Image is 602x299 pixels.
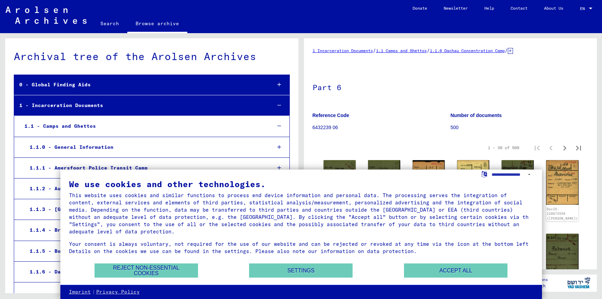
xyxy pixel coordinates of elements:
[451,113,502,118] b: Number of documents
[69,240,533,255] div: Your consent is always voluntary, not required for the use of our website and can be rejected or ...
[249,263,353,278] button: Settings
[430,48,505,53] a: 1.1.6 Dachau Concentration Camp
[502,160,534,201] img: 001.jpg
[14,49,290,64] div: Archival tree of the Arolsen Archives
[544,141,558,155] button: Previous page
[313,124,450,131] p: 6432239 06
[127,15,187,33] a: Browse archive
[572,141,585,155] button: Last page
[451,124,588,131] p: 500
[427,47,430,54] span: /
[457,160,489,202] img: 001.jpg
[373,47,376,54] span: /
[368,160,400,201] img: 001.jpg
[530,141,544,155] button: First page
[324,160,356,202] img: 001.jpg
[96,289,140,296] a: Privacy Policy
[14,78,266,91] div: 0 - Global Finding Aids
[69,180,533,188] div: We use cookies and other technologies.
[92,15,127,32] a: Search
[69,289,91,296] a: Imprint
[6,7,87,24] img: Arolsen_neg.svg
[14,99,266,112] div: 1 - Incarceration Documents
[24,141,266,154] div: 1.1.0 - General Information
[313,71,589,102] h1: Part 6
[558,141,572,155] button: Next page
[566,274,592,291] img: yv_logo.png
[413,160,445,206] img: 001.jpg
[24,223,266,237] div: 1.1.4 - Breendonk Transit Camp
[313,48,373,53] a: 1 Incarceration Documents
[24,203,266,216] div: 1.1.3 - [GEOGRAPHIC_DATA]-Belsen Concentration Camp
[376,48,427,53] a: 1.1 Camps and Ghettos
[505,47,508,54] span: /
[19,119,266,133] div: 1.1 - Camps and Ghettos
[313,113,349,118] b: Reference Code
[580,6,588,11] span: EN
[24,161,266,175] div: 1.1.1 - Amersfoort Police Transit Camp
[488,145,519,151] div: 1 – 30 of 500
[24,182,266,195] div: 1.1.2 - Auschwitz Concentration and Extermination Camp
[546,160,578,205] img: 001.jpg
[404,263,507,278] button: Accept all
[546,234,578,274] img: 001.jpg
[95,263,198,278] button: Reject non-essential cookies
[547,207,578,220] a: DocID: 128672558 ([PERSON_NAME])
[24,244,266,258] div: 1.1.5 - Buchenwald Concentration Camp
[69,192,533,235] div: This website uses cookies and similar functions to process end device information and personal da...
